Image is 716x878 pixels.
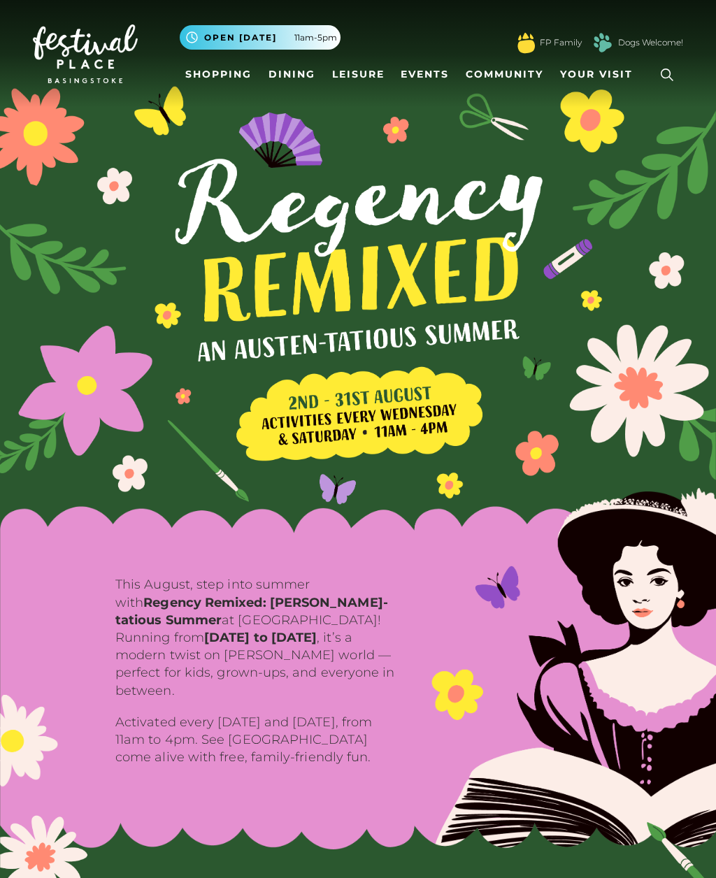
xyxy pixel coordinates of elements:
span: Your Visit [560,67,633,82]
a: Your Visit [554,62,645,87]
a: Shopping [180,62,257,87]
a: Leisure [327,62,390,87]
a: Dogs Welcome! [618,36,683,49]
b: Regency Remixed: [PERSON_NAME]-tatious Summer [115,595,388,628]
a: Dining [263,62,321,87]
a: FP Family [540,36,582,49]
span: 11am-5pm [294,31,337,44]
span: Open [DATE] [204,31,277,44]
p: This August, step into summer with at [GEOGRAPHIC_DATA]! Running from , it’s a modern twist on [P... [115,576,395,699]
a: Community [460,62,549,87]
p: Activated every [DATE] and [DATE], from 11am to 4pm. See [GEOGRAPHIC_DATA] come alive with free, ... [115,714,395,767]
b: [DATE] to [DATE] [204,630,317,645]
button: Open [DATE] 11am-5pm [180,25,341,50]
img: Festival Place Logo [33,24,138,83]
a: Events [395,62,454,87]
